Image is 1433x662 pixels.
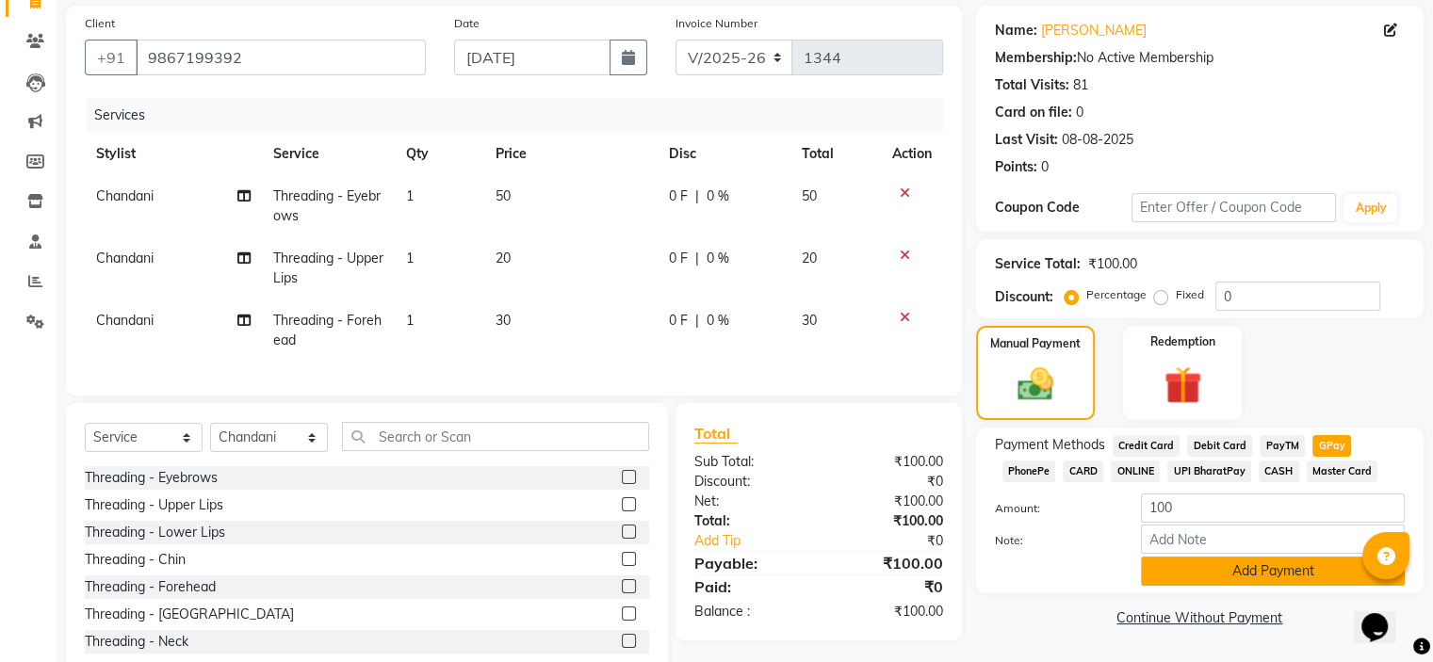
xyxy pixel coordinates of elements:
input: Search or Scan [342,422,649,451]
label: Amount: [981,500,1127,517]
span: Threading - Upper Lips [273,250,383,286]
span: 30 [496,312,511,329]
span: Credit Card [1113,435,1181,457]
div: Discount: [680,472,819,492]
div: Membership: [995,48,1077,68]
div: ₹100.00 [819,511,957,531]
label: Percentage [1086,286,1147,303]
input: Amount [1141,493,1405,523]
span: 1 [406,250,414,266]
th: Service [262,133,396,175]
a: Add Tip [680,531,841,551]
button: Apply [1343,194,1397,222]
span: 0 F [669,249,688,268]
span: Chandani [96,312,154,329]
div: ₹0 [841,531,956,551]
span: GPay [1312,435,1351,457]
span: PhonePe [1002,460,1056,482]
div: ₹100.00 [819,452,957,472]
input: Add Note [1141,525,1405,554]
div: Threading - Upper Lips [85,495,223,515]
div: No Active Membership [995,48,1405,68]
div: Threading - Eyebrows [85,468,218,488]
div: 81 [1073,75,1088,95]
div: Card on file: [995,103,1072,122]
th: Action [881,133,943,175]
div: Sub Total: [680,452,819,472]
th: Disc [658,133,790,175]
img: _gift.svg [1152,362,1213,409]
div: Threading - Neck [85,632,188,652]
div: 0 [1076,103,1083,122]
th: Price [484,133,659,175]
div: Points: [995,157,1037,177]
label: Invoice Number [676,15,757,32]
div: Services [87,98,957,133]
div: ₹0 [819,575,957,598]
a: [PERSON_NAME] [1041,21,1147,40]
button: +91 [85,40,138,75]
div: ₹100.00 [819,492,957,511]
span: UPI BharatPay [1167,460,1251,482]
span: Threading - Eyebrows [273,187,381,224]
label: Date [454,15,480,32]
input: Enter Offer / Coupon Code [1132,193,1337,222]
span: CASH [1259,460,1299,482]
span: 1 [406,312,414,329]
div: Discount: [995,287,1053,307]
span: Payment Methods [995,435,1105,455]
span: PayTM [1260,435,1305,457]
span: 0 % [707,186,729,206]
button: Add Payment [1141,557,1405,586]
span: Debit Card [1187,435,1252,457]
span: CARD [1063,460,1103,482]
div: Threading - Chin [85,550,186,570]
span: 0 F [669,186,688,206]
span: 0 % [707,311,729,331]
label: Manual Payment [990,335,1081,352]
label: Note: [981,532,1127,549]
img: _cash.svg [1006,363,1065,405]
th: Total [790,133,881,175]
div: Threading - Forehead [85,577,216,597]
span: | [695,249,699,268]
div: Balance : [680,602,819,622]
div: Last Visit: [995,130,1058,150]
span: 0 F [669,311,688,331]
div: ₹0 [819,472,957,492]
span: 30 [802,312,817,329]
span: Threading - Forehead [273,312,382,348]
div: Paid: [680,575,819,598]
div: Service Total: [995,254,1081,274]
div: Total: [680,511,819,531]
span: Master Card [1307,460,1378,482]
span: Total [694,424,738,444]
label: Redemption [1150,333,1215,350]
span: 50 [496,187,511,204]
span: 20 [802,250,817,266]
div: Name: [995,21,1037,40]
span: | [695,186,699,206]
div: Total Visits: [995,75,1069,95]
th: Stylist [85,133,262,175]
span: 1 [406,187,414,204]
span: 20 [496,250,511,266]
div: Threading - [GEOGRAPHIC_DATA] [85,605,294,624]
div: Threading - Lower Lips [85,523,225,542]
label: Client [85,15,115,32]
span: Chandani [96,250,154,266]
th: Qty [395,133,483,175]
input: Search by Name/Mobile/Email/Code [136,40,426,75]
div: Payable: [680,552,819,574]
label: Fixed [1176,286,1204,303]
div: 08-08-2025 [1062,130,1133,150]
div: ₹100.00 [1088,254,1137,274]
span: | [695,311,699,331]
span: ONLINE [1111,460,1160,482]
div: Coupon Code [995,198,1132,218]
span: 50 [802,187,817,204]
iframe: chat widget [1354,587,1414,643]
a: Continue Without Payment [980,608,1420,628]
div: 0 [1041,157,1049,177]
div: Net: [680,492,819,511]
